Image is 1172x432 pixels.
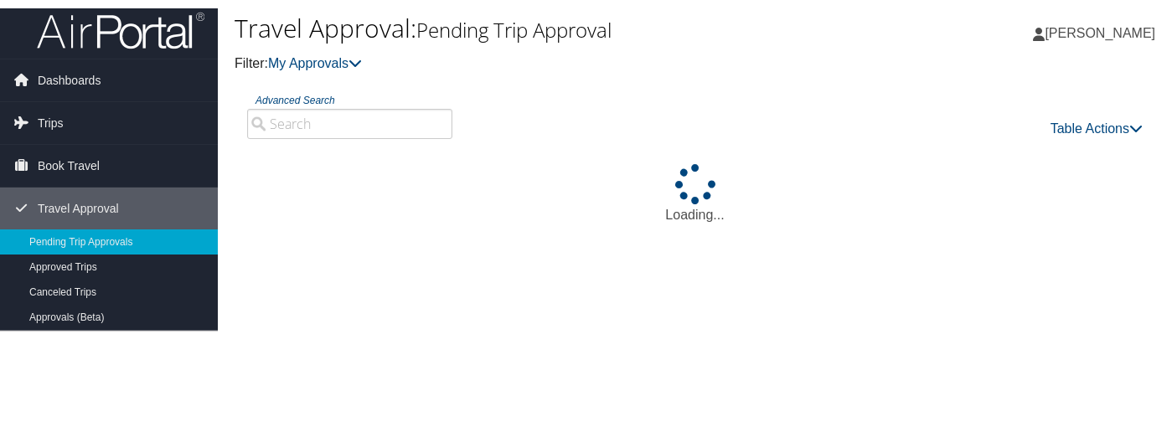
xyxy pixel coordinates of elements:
p: Filter: [235,53,849,75]
input: Advanced Search [247,109,452,139]
span: [PERSON_NAME] [1045,26,1155,40]
h1: Travel Approval: [235,11,849,46]
a: [PERSON_NAME] [1033,8,1172,59]
div: Loading... [235,164,1155,225]
img: airportal-logo.png [37,11,204,50]
small: Pending Trip Approval [416,16,612,44]
span: Book Travel [38,145,100,187]
span: Dashboards [38,59,101,101]
a: My Approvals [268,56,362,70]
span: Travel Approval [38,188,119,229]
a: Advanced Search [256,95,335,106]
a: Table Actions [1051,121,1143,136]
span: Trips [38,102,64,144]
